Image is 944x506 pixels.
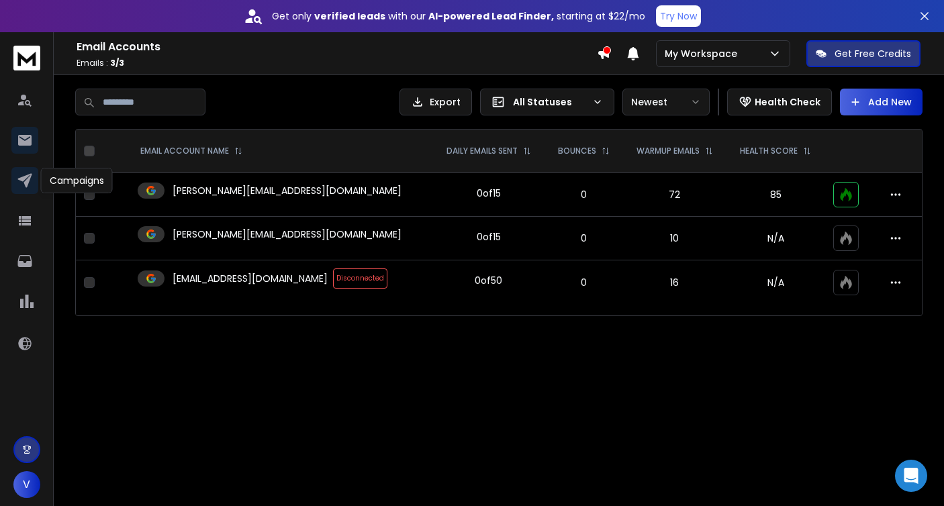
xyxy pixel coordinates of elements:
[622,89,710,115] button: Newest
[835,47,911,60] p: Get Free Credits
[77,39,597,55] h1: Email Accounts
[840,89,923,115] button: Add New
[140,146,242,156] div: EMAIL ACCOUNT NAME
[636,146,700,156] p: WARMUP EMAILS
[333,268,387,289] span: Disconnected
[173,227,402,241] p: [PERSON_NAME][EMAIL_ADDRESS][DOMAIN_NAME]
[553,232,615,245] p: 0
[13,471,40,498] button: V
[475,274,502,287] div: 0 of 50
[173,184,402,197] p: [PERSON_NAME][EMAIL_ADDRESS][DOMAIN_NAME]
[41,168,113,193] div: Campaigns
[428,9,554,23] strong: AI-powered Lead Finder,
[272,9,645,23] p: Get only with our starting at $22/mo
[513,95,587,109] p: All Statuses
[553,276,615,289] p: 0
[660,9,697,23] p: Try Now
[77,58,597,68] p: Emails :
[622,260,726,305] td: 16
[314,9,385,23] strong: verified leads
[622,217,726,260] td: 10
[446,146,518,156] p: DAILY EMAILS SENT
[13,46,40,70] img: logo
[806,40,921,67] button: Get Free Credits
[735,232,816,245] p: N/A
[895,460,927,492] div: Open Intercom Messenger
[735,276,816,289] p: N/A
[110,57,124,68] span: 3 / 3
[665,47,743,60] p: My Workspace
[726,173,824,217] td: 85
[656,5,701,27] button: Try Now
[622,173,726,217] td: 72
[477,187,501,200] div: 0 of 15
[477,230,501,244] div: 0 of 15
[727,89,832,115] button: Health Check
[740,146,798,156] p: HEALTH SCORE
[553,188,615,201] p: 0
[755,95,820,109] p: Health Check
[173,272,328,285] p: [EMAIL_ADDRESS][DOMAIN_NAME]
[558,146,596,156] p: BOUNCES
[399,89,472,115] button: Export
